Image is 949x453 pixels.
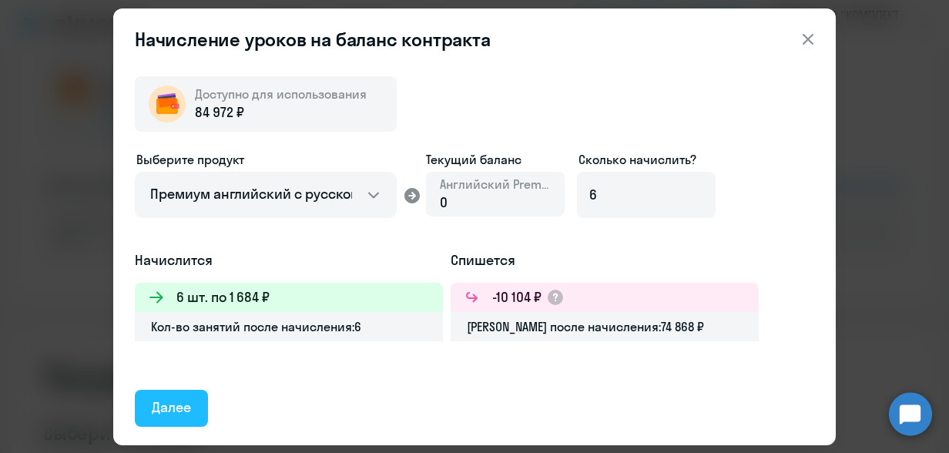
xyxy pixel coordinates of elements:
span: Текущий баланс [426,150,565,169]
h5: Спишется [451,250,759,270]
button: Далее [135,390,208,427]
div: Далее [152,398,191,418]
span: Выберите продукт [136,152,244,167]
div: Кол-во занятий после начисления: 6 [135,312,443,341]
h5: Начислится [135,250,443,270]
span: Сколько начислить? [578,152,696,167]
span: 0 [440,193,448,211]
header: Начисление уроков на баланс контракта [113,27,836,52]
span: Доступно для использования [195,86,367,102]
img: wallet-circle.png [149,86,186,122]
h3: -10 104 ₽ [492,287,542,307]
span: 84 972 ₽ [195,102,244,122]
h3: 6 шт. по 1 684 ₽ [176,287,270,307]
div: [PERSON_NAME] после начисления: 74 868 ₽ [451,312,759,341]
span: Английский Premium [440,176,551,193]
